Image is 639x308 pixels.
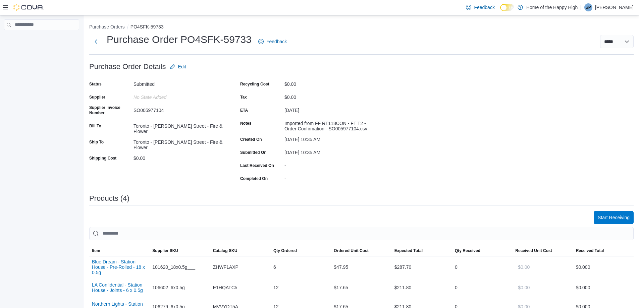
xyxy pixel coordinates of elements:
span: Qty Ordered [273,248,297,253]
div: 6 [271,260,331,274]
label: Completed On [240,176,268,181]
p: [PERSON_NAME] [595,3,634,11]
div: Steven Pike [584,3,592,11]
label: Notes [240,121,251,126]
button: Edit [167,60,189,73]
div: 0 [452,281,513,294]
button: Start Receiving [594,211,634,224]
button: Blue Dream - Station House - Pre-Rolled - 18 x 0.5g [92,259,147,275]
div: SO005977104 [134,105,223,113]
span: Item [92,248,100,253]
div: $287.70 [392,260,452,274]
p: | [580,3,582,11]
label: Tax [240,95,247,100]
label: Shipping Cost [89,156,116,161]
label: Bill To [89,123,101,129]
label: Recycling Cost [240,81,269,87]
div: $0.00 [284,79,374,87]
div: [DATE] [284,105,374,113]
div: $47.95 [331,260,391,274]
input: Dark Mode [500,4,514,11]
button: Supplier SKU [150,245,210,256]
span: 106602_6x0.5g___ [152,284,193,292]
div: $0.00 [134,153,223,161]
span: Supplier SKU [152,248,178,253]
div: Toronto - [PERSON_NAME] Street - Fire & Flower [134,137,223,150]
span: $0.00 [518,264,530,270]
div: Imported from FF RT118CON - FT T2 - Order Confirmation - SO005977104.csv [284,118,374,131]
span: Qty Received [455,248,480,253]
a: Feedback [463,1,497,14]
div: $0.00 [284,92,374,100]
div: $0.00 0 [576,263,631,271]
button: Received Unit Cost [513,245,573,256]
button: Purchase Orders [89,24,125,29]
span: Received Unit Cost [515,248,552,253]
div: [DATE] 10:35 AM [284,147,374,155]
span: SP [586,3,591,11]
span: Ordered Unit Cost [334,248,368,253]
button: Received Total [573,245,634,256]
button: Catalog SKU [210,245,271,256]
button: Item [89,245,150,256]
span: Edit [178,63,186,70]
label: Submitted On [240,150,267,155]
label: Created On [240,137,262,142]
h3: Purchase Order Details [89,63,166,71]
span: Feedback [474,4,494,11]
nav: An example of EuiBreadcrumbs [89,23,634,32]
label: Last Received On [240,163,274,168]
button: LA Confidential - Station House - Joints - 6 x 0.5g [92,282,147,293]
label: Status [89,81,102,87]
button: Ordered Unit Cost [331,245,391,256]
span: Feedback [266,38,287,45]
div: $211.80 [392,281,452,294]
div: - [284,173,374,181]
label: Supplier Invoice Number [89,105,131,116]
label: Ship To [89,139,104,145]
span: 101620_18x0.5g___ [152,263,195,271]
p: Home of the Happy High [526,3,578,11]
img: Cova [13,4,44,11]
h3: Products (4) [89,194,129,202]
div: Submitted [134,79,223,87]
a: Feedback [256,35,289,48]
span: $0.00 [518,284,530,291]
span: Expected Total [394,248,423,253]
div: $0.00 0 [576,284,631,292]
button: $0.00 [515,260,532,274]
label: Supplier [89,95,105,100]
label: ETA [240,108,248,113]
div: No State added [134,92,223,100]
span: Start Receiving [598,214,630,221]
div: Toronto - [PERSON_NAME] Street - Fire & Flower [134,121,223,134]
button: $0.00 [515,281,532,294]
span: Received Total [576,248,604,253]
div: - [284,160,374,168]
span: Catalog SKU [213,248,237,253]
h1: Purchase Order PO4SFK-59733 [107,33,252,46]
div: 12 [271,281,331,294]
div: 0 [452,260,513,274]
button: Qty Ordered [271,245,331,256]
nav: Complex example [4,32,79,48]
span: ZHWF1AXP [213,263,238,271]
div: [DATE] 10:35 AM [284,134,374,142]
div: $17.65 [331,281,391,294]
span: E1HQATC5 [213,284,237,292]
button: Next [89,35,103,48]
button: Expected Total [392,245,452,256]
button: Qty Received [452,245,513,256]
button: PO4SFK-59733 [130,24,164,29]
